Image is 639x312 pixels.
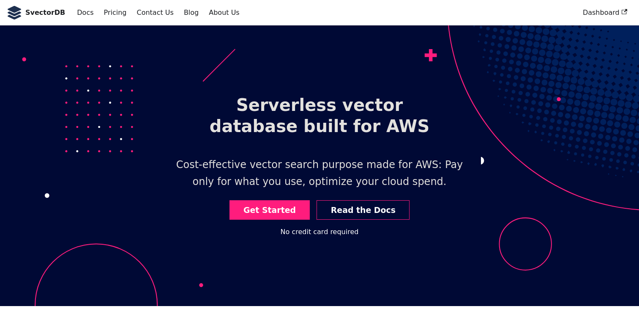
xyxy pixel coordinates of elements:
a: Read the Docs [317,200,410,220]
a: SvectorDB LogoSvectorDB [7,6,65,19]
a: Pricing [99,6,132,20]
a: Get Started [229,200,310,220]
a: Docs [72,6,98,20]
p: Cost-effective vector search purpose made for AWS: Pay only for what you use, optimize your cloud... [158,150,481,197]
a: About Us [204,6,244,20]
img: SvectorDB Logo [7,6,22,19]
b: SvectorDB [25,7,65,18]
a: Blog [179,6,204,20]
a: Contact Us [131,6,178,20]
h1: Serverless vector database built for AWS [184,88,455,144]
div: No credit card required [281,226,359,237]
a: Dashboard [578,6,632,20]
